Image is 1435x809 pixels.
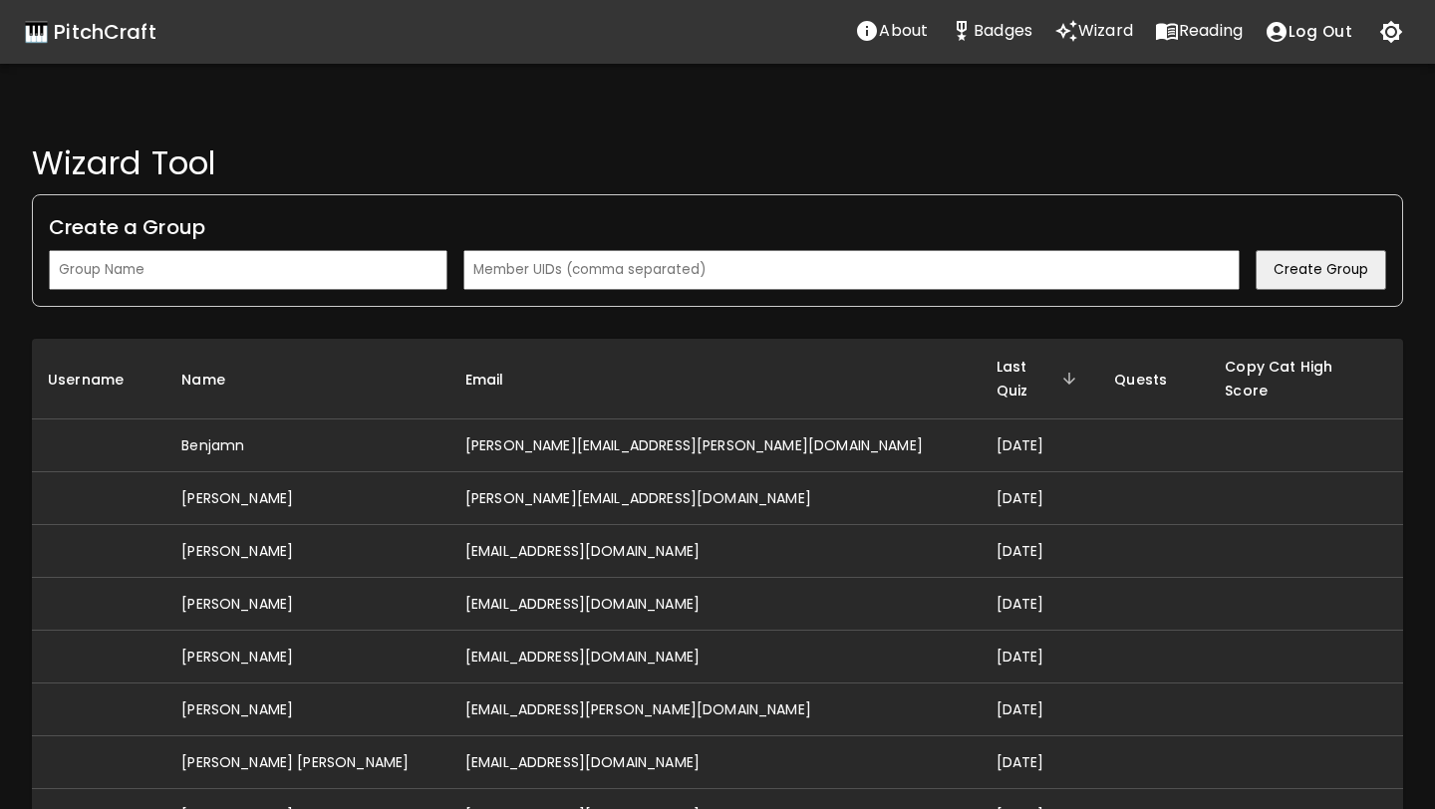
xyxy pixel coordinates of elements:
[449,683,981,736] td: [EMAIL_ADDRESS][PERSON_NAME][DOMAIN_NAME]
[165,578,449,631] td: [PERSON_NAME]
[974,19,1032,43] p: Badges
[465,368,530,392] span: Email
[449,631,981,683] td: [EMAIL_ADDRESS][DOMAIN_NAME]
[463,250,1240,290] input: Member UIDs (comma separated)
[981,578,1099,631] td: [DATE]
[24,16,156,48] a: 🎹 PitchCraft
[1144,11,1254,53] a: Reading
[1078,19,1133,43] p: Wizard
[165,419,449,472] td: Benjamn
[997,355,1083,403] span: Last Quiz
[449,472,981,525] td: [PERSON_NAME][EMAIL_ADDRESS][DOMAIN_NAME]
[879,19,928,43] p: About
[981,631,1099,683] td: [DATE]
[165,631,449,683] td: [PERSON_NAME]
[981,525,1099,578] td: [DATE]
[1254,11,1363,53] button: account of current user
[49,211,1386,243] h6: Create a Group
[1144,11,1254,51] button: Reading
[939,11,1043,53] a: Stats
[49,250,447,290] input: Group Name
[1225,355,1387,403] span: Copy Cat High Score
[981,419,1099,472] td: [DATE]
[1043,11,1144,51] button: Wizard
[165,736,449,789] td: [PERSON_NAME] [PERSON_NAME]
[165,472,449,525] td: [PERSON_NAME]
[1114,368,1193,392] span: Quests
[181,368,251,392] span: Name
[449,525,981,578] td: [EMAIL_ADDRESS][DOMAIN_NAME]
[449,578,981,631] td: [EMAIL_ADDRESS][DOMAIN_NAME]
[165,683,449,736] td: [PERSON_NAME]
[1179,19,1243,43] p: Reading
[48,368,149,392] span: Username
[449,736,981,789] td: [EMAIL_ADDRESS][DOMAIN_NAME]
[844,11,939,51] button: About
[165,525,449,578] td: [PERSON_NAME]
[449,419,981,472] td: [PERSON_NAME][EMAIL_ADDRESS][PERSON_NAME][DOMAIN_NAME]
[844,11,939,53] a: About
[939,11,1043,51] button: Stats
[981,472,1099,525] td: [DATE]
[981,683,1099,736] td: [DATE]
[1043,11,1144,53] a: Wizard
[981,736,1099,789] td: [DATE]
[32,143,1403,183] h4: Wizard Tool
[1256,250,1386,290] button: Create Group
